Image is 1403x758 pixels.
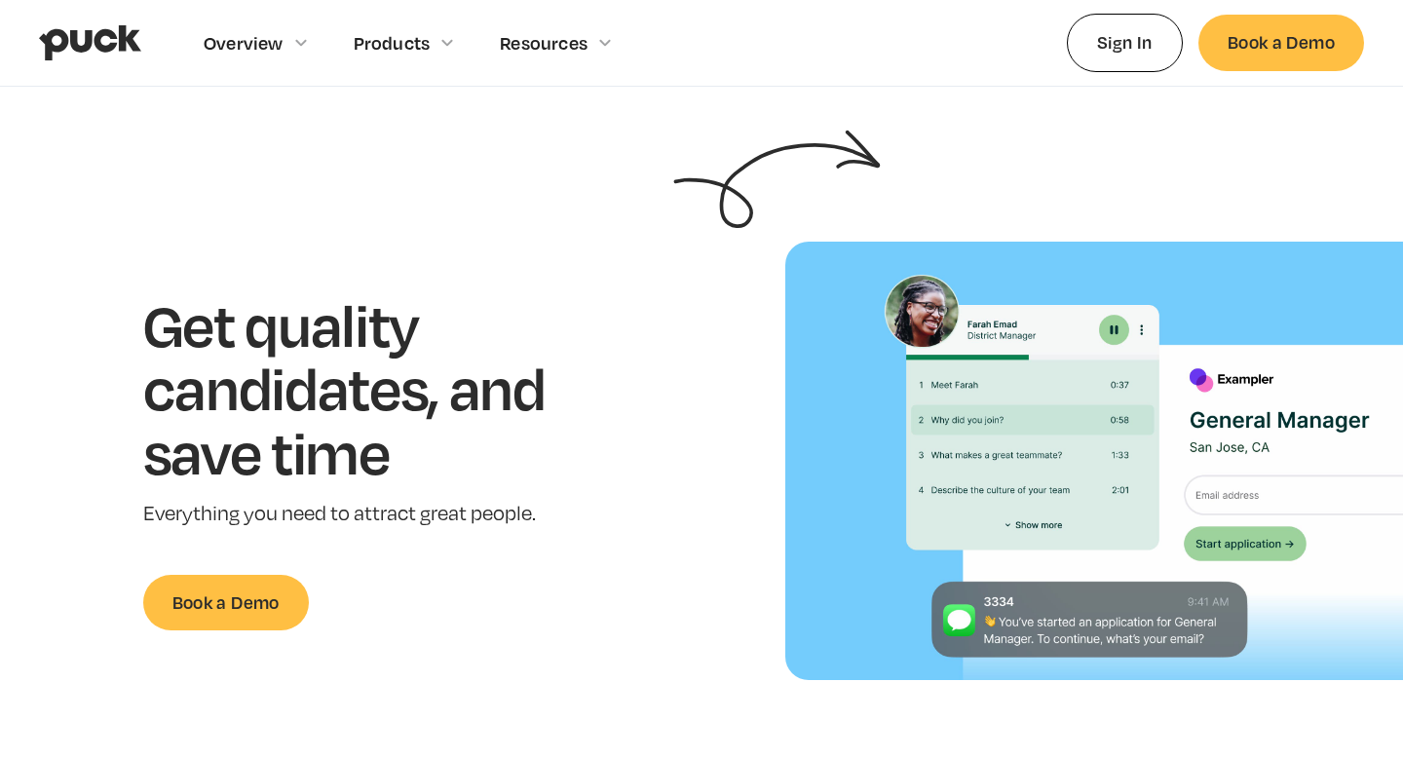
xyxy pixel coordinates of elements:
a: Book a Demo [1198,15,1364,70]
div: Products [354,32,431,54]
div: Resources [500,32,588,54]
h1: Get quality candidates, and save time [143,292,606,484]
p: Everything you need to attract great people. [143,500,606,528]
div: Overview [204,32,284,54]
a: Sign In [1067,14,1183,71]
a: Book a Demo [143,575,309,630]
